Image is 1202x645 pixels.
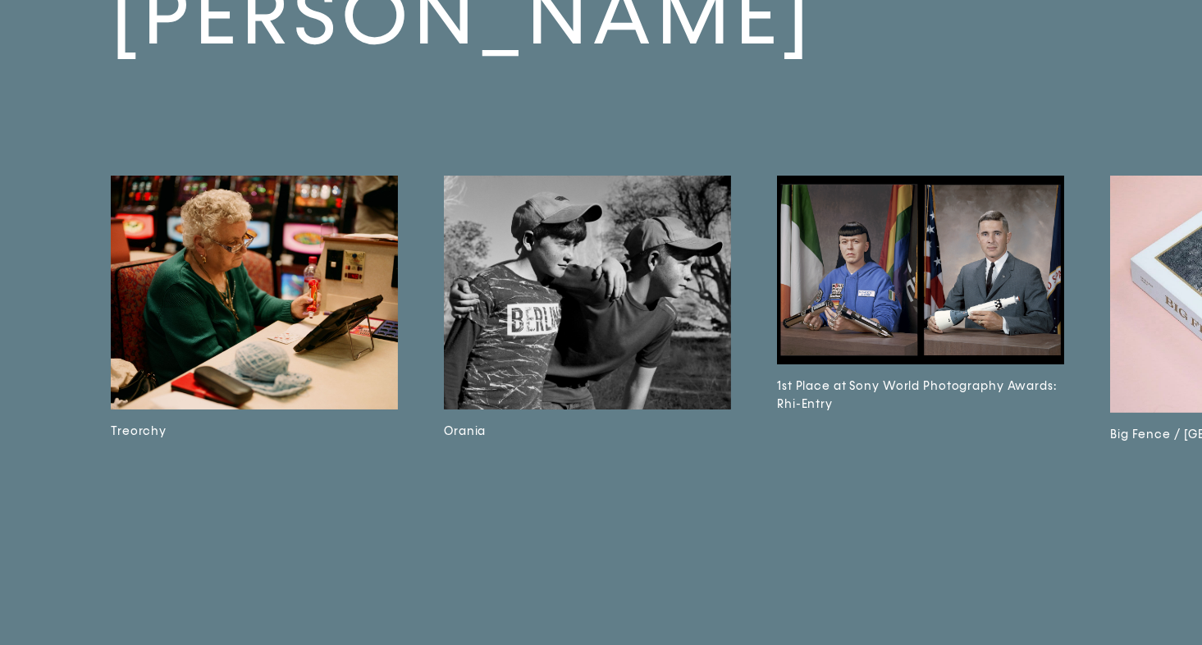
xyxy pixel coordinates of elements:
h3: 1st Place at Sony World Photography Awards: Rhi-Entry [777,377,1064,414]
h3: Orania [444,423,731,441]
h3: Treorchy [111,423,398,441]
